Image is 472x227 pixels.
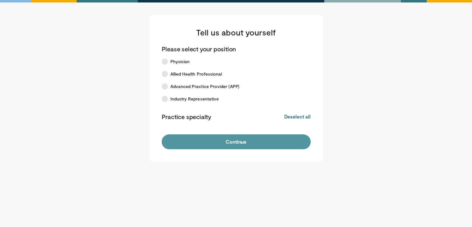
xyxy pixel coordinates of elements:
p: Practice specialty [162,113,211,121]
button: Deselect all [284,113,310,120]
h3: Tell us about yourself [162,27,311,37]
span: Physician [170,58,190,65]
span: Industry Representative [170,96,219,102]
span: Allied Health Professional [170,71,222,77]
p: Please select your position [162,45,236,53]
button: Continue [162,134,311,149]
span: Advanced Practice Provider (APP) [170,83,239,90]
